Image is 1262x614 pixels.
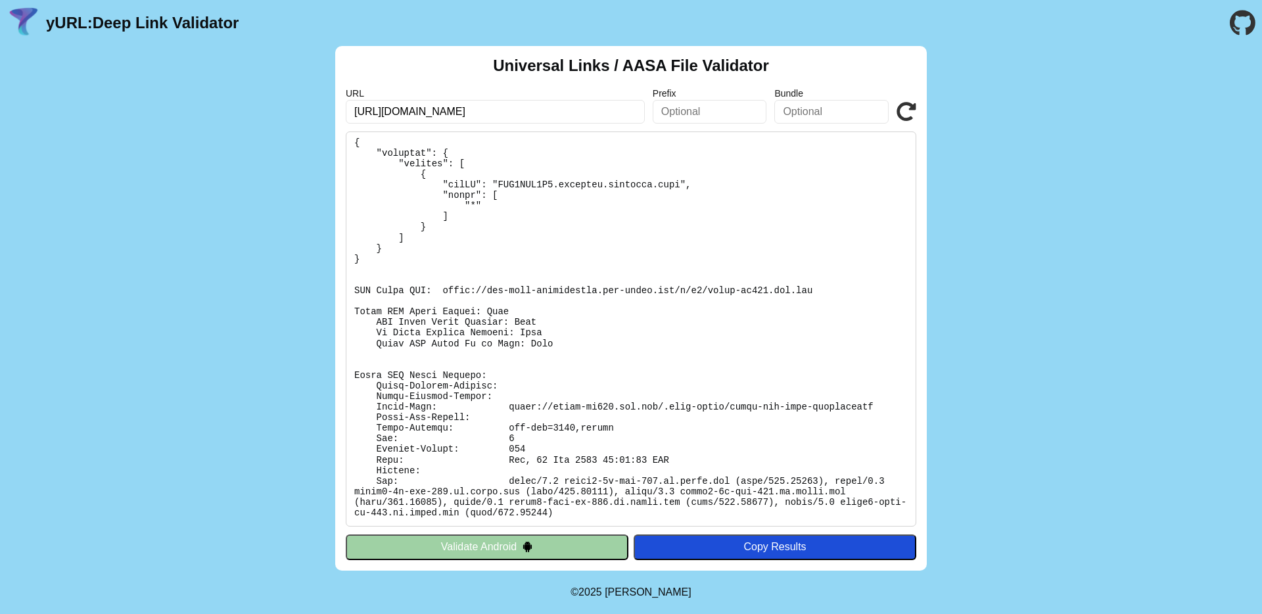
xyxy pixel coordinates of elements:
[640,541,910,553] div: Copy Results
[46,14,239,32] a: yURL:Deep Link Validator
[578,586,602,598] span: 2025
[653,88,767,99] label: Prefix
[522,541,533,552] img: droidIcon.svg
[493,57,769,75] h2: Universal Links / AASA File Validator
[774,88,889,99] label: Bundle
[653,100,767,124] input: Optional
[346,534,628,559] button: Validate Android
[634,534,916,559] button: Copy Results
[571,571,691,614] footer: ©
[346,131,916,527] pre: Lorem ipsu do: sitam://conse-ad842.eli.sed/.doei-tempo/incid-utl-etdo-magnaaliqua En Adminimv: Qu...
[346,88,645,99] label: URL
[605,586,691,598] a: Michael Ibragimchayev's Personal Site
[346,100,645,124] input: Required
[774,100,889,124] input: Optional
[7,6,41,40] img: yURL Logo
